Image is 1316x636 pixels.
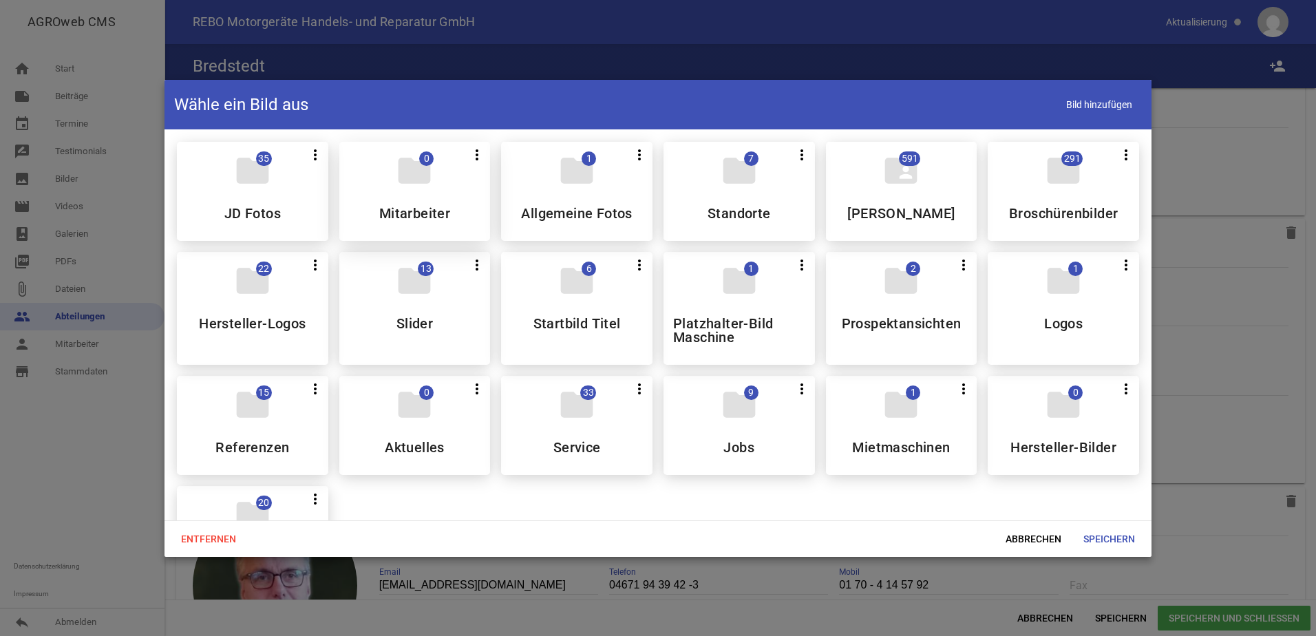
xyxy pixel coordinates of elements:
[664,142,815,241] div: Standorte
[1068,385,1083,400] span: 0
[1113,142,1139,167] button: more_vert
[170,527,247,551] span: Entfernen
[626,142,652,167] button: more_vert
[1118,257,1134,273] i: more_vert
[339,142,491,241] div: Mitarbeiter
[379,206,450,220] h5: Mitarbeiter
[256,262,272,276] span: 22
[307,147,323,163] i: more_vert
[307,381,323,397] i: more_vert
[469,147,485,163] i: more_vert
[1072,527,1146,551] span: Speichern
[744,262,758,276] span: 1
[307,257,323,273] i: more_vert
[1010,441,1116,454] h5: Hersteller-Bilder
[826,252,977,365] div: Prospektansichten
[847,206,955,220] h5: [PERSON_NAME]
[177,252,328,365] div: Hersteller-Logos
[955,257,972,273] i: more_vert
[469,257,485,273] i: more_vert
[174,94,308,116] h4: Wähle ein Bild aus
[469,381,485,397] i: more_vert
[1068,262,1083,276] span: 1
[464,142,490,167] button: more_vert
[233,496,272,534] i: folder
[396,317,433,330] h5: Slider
[794,381,810,397] i: more_vert
[794,147,810,163] i: more_vert
[708,206,771,220] h5: Standorte
[339,376,491,475] div: Aktuelles
[501,142,652,241] div: Allgemeine Fotos
[233,151,272,190] i: folder
[1118,147,1134,163] i: more_vert
[664,376,815,475] div: Jobs
[215,441,289,454] h5: Referenzen
[988,142,1139,241] div: Broschürenbilder
[558,262,596,300] i: folder
[419,151,434,166] span: 0
[631,257,648,273] i: more_vert
[664,252,815,365] div: Platzhalter-Bild Maschine
[177,142,328,241] div: JD Fotos
[988,252,1139,365] div: Logos
[501,376,652,475] div: Service
[1044,151,1083,190] i: folder
[582,262,596,276] span: 6
[1118,381,1134,397] i: more_vert
[906,385,920,400] span: 1
[744,151,758,166] span: 7
[558,151,596,190] i: folder
[789,252,815,277] button: more_vert
[720,151,758,190] i: folder
[1009,206,1118,220] h5: Broschürenbilder
[302,142,328,167] button: more_vert
[1044,317,1083,330] h5: Logos
[852,441,950,454] h5: Mietmaschinen
[1057,90,1142,118] span: Bild hinzufügen
[744,385,758,400] span: 9
[302,376,328,401] button: more_vert
[224,206,281,220] h5: JD Fotos
[385,441,445,454] h5: Aktuelles
[233,385,272,424] i: folder
[1113,376,1139,401] button: more_vert
[256,496,272,510] span: 20
[1044,385,1083,424] i: folder
[906,262,920,276] span: 2
[580,385,596,400] span: 33
[899,151,920,166] span: 591
[395,262,434,300] i: folder
[1061,151,1083,166] span: 291
[199,317,306,330] h5: Hersteller-Logos
[533,317,621,330] h5: Startbild Titel
[842,317,962,330] h5: Prospektansichten
[882,385,920,424] i: folder
[395,385,434,424] i: folder
[789,376,815,401] button: more_vert
[418,262,434,276] span: 13
[723,441,754,454] h5: Jobs
[582,151,596,166] span: 1
[631,381,648,397] i: more_vert
[558,385,596,424] i: folder
[673,317,805,344] h5: Platzhalter-Bild Maschine
[233,262,272,300] i: folder
[177,486,328,585] div: Header Bilder
[521,206,632,220] h5: Allgemeine Fotos
[256,151,272,166] span: 35
[553,441,601,454] h5: Service
[302,486,328,511] button: more_vert
[307,491,323,507] i: more_vert
[789,142,815,167] button: more_vert
[955,381,972,397] i: more_vert
[302,252,328,277] button: more_vert
[464,252,490,277] button: more_vert
[419,385,434,400] span: 0
[951,252,977,277] button: more_vert
[826,142,977,241] div: JOHN DEERE
[988,376,1139,475] div: Hersteller-Bilder
[1044,262,1083,300] i: folder
[339,252,491,365] div: Slider
[256,385,272,400] span: 15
